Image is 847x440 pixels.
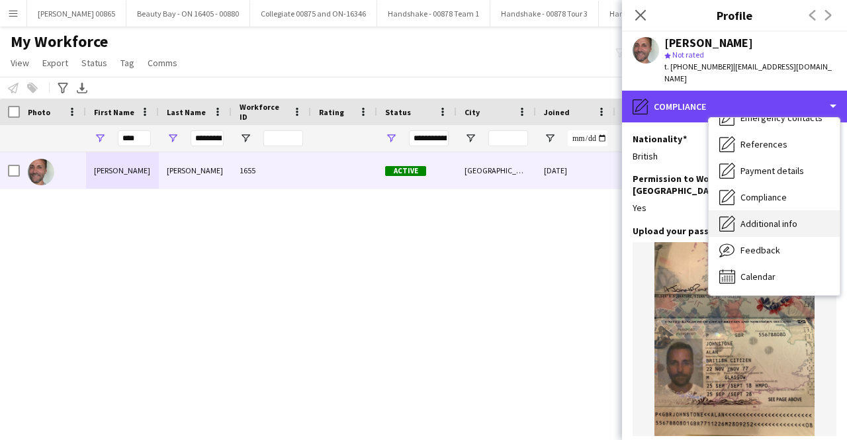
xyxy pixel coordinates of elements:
span: Status [81,57,107,69]
h3: Permission to Work in the [GEOGRAPHIC_DATA] [633,173,826,197]
a: Export [37,54,73,71]
span: Calendar [740,271,776,283]
a: Status [76,54,112,71]
button: Open Filter Menu [544,132,556,144]
button: Open Filter Menu [240,132,251,144]
div: Additional info [709,210,840,237]
span: Feedback [740,244,780,256]
button: [PERSON_NAME] 00865 [27,1,126,26]
div: Compliance [622,91,847,122]
span: First Name [94,107,134,117]
span: Payment details [740,165,804,177]
button: Handshake - 00878 Team 1 [377,1,490,26]
span: Rating [319,107,344,117]
button: Open Filter Menu [385,132,397,144]
button: Beauty Bay - ON 16405 - 00880 [126,1,250,26]
div: [PERSON_NAME] [86,152,159,189]
span: Workforce ID [240,102,287,122]
span: | [EMAIL_ADDRESS][DOMAIN_NAME] [664,62,832,83]
img: Passport.jpg [633,242,836,436]
input: Last Name Filter Input [191,130,224,146]
button: Open Filter Menu [167,132,179,144]
button: Open Filter Menu [94,132,106,144]
input: City Filter Input [488,130,528,146]
div: British [633,150,836,162]
h3: Upload your passport [633,225,729,237]
div: Compliance [709,184,840,210]
img: Alan Johnstone [28,159,54,185]
div: Calendar [709,263,840,290]
div: Payment details [709,157,840,184]
button: Handshake - 00878 Tour 3 [490,1,599,26]
button: Collegiate 00875 and ON-16346 [250,1,377,26]
span: Comms [148,57,177,69]
span: Active [385,166,426,176]
span: View [11,57,29,69]
span: Emergency contacts [740,112,823,124]
div: Yes [633,202,836,214]
div: Emergency contacts [709,105,840,131]
div: References [709,131,840,157]
a: Tag [115,54,140,71]
div: [PERSON_NAME] [664,37,753,49]
span: Photo [28,107,50,117]
span: Additional info [740,218,797,230]
app-action-btn: Advanced filters [55,80,71,96]
span: Status [385,107,411,117]
div: Feedback [709,237,840,263]
a: Comms [142,54,183,71]
input: Joined Filter Input [568,130,607,146]
span: Not rated [672,50,704,60]
h3: Profile [622,7,847,24]
div: [GEOGRAPHIC_DATA] [457,152,536,189]
span: Export [42,57,68,69]
input: First Name Filter Input [118,130,151,146]
span: My Workforce [11,32,108,52]
span: Joined [544,107,570,117]
a: View [5,54,34,71]
button: Handshake - 00878 Team 2 [599,1,712,26]
h3: Nationality [633,133,687,145]
span: Tag [120,57,134,69]
span: City [465,107,480,117]
div: 1655 [232,152,311,189]
app-action-btn: Export XLSX [74,80,90,96]
button: Open Filter Menu [465,132,476,144]
span: Compliance [740,191,787,203]
div: [DATE] [536,152,615,189]
span: Last Name [167,107,206,117]
div: [PERSON_NAME] [159,152,232,189]
span: References [740,138,787,150]
span: t. [PHONE_NUMBER] [664,62,733,71]
input: Workforce ID Filter Input [263,130,303,146]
